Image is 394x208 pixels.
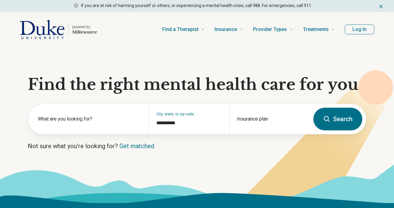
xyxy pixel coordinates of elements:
[162,25,199,34] span: Find a Therapist
[253,25,287,34] span: Provider Types
[38,115,141,123] label: What are you looking for?
[215,25,237,34] span: Insurance
[28,142,366,150] p: Not sure what you’re looking for?
[303,25,329,34] span: Treatments
[303,17,335,42] a: Treatments
[378,2,384,10] button: Dismiss
[119,142,154,150] a: Get matched
[215,17,243,42] a: Insurance
[253,17,293,42] a: Provider Types
[162,17,205,42] a: Find a Therapist
[20,20,97,39] a: Home page
[72,25,97,29] p: powered by
[28,75,366,94] h1: Find the right mental health care for you
[81,2,312,9] p: If you are at risk of harming yourself or others, or experiencing a mental health crisis, call 98...
[345,25,374,34] button: Log In
[313,108,362,130] button: Search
